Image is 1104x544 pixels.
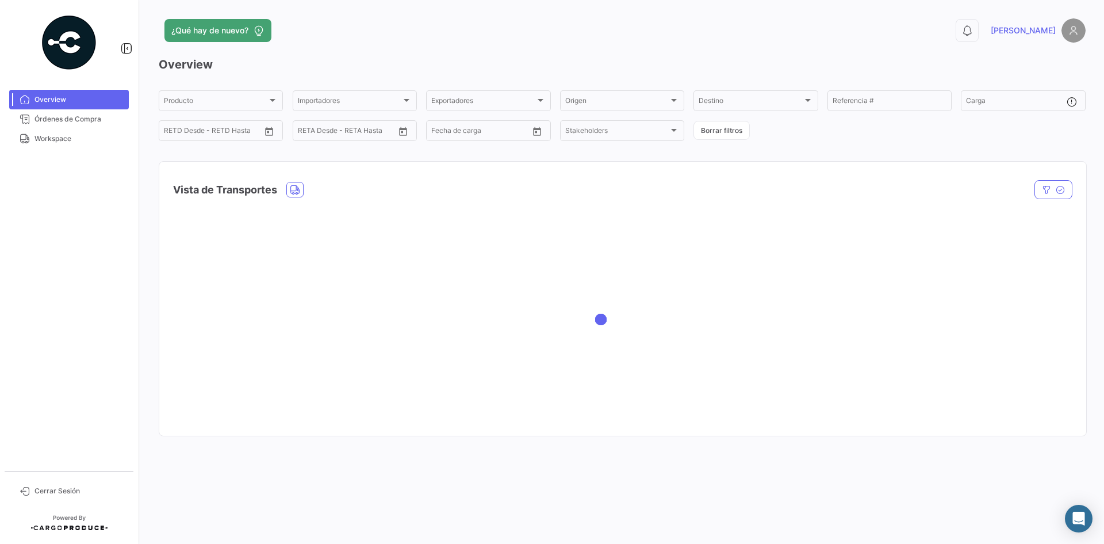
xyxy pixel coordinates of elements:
[173,182,277,198] h4: Vista de Transportes
[298,98,401,106] span: Importadores
[9,129,129,149] a: Workspace
[1061,18,1086,43] img: placeholder-user.png
[260,123,278,140] button: Open calendar
[565,128,669,136] span: Stakeholders
[699,98,802,106] span: Destino
[528,123,546,140] button: Open calendar
[431,128,452,136] input: Desde
[327,128,373,136] input: Hasta
[34,114,124,124] span: Órdenes de Compra
[164,19,271,42] button: ¿Qué hay de nuevo?
[193,128,239,136] input: Hasta
[394,123,412,140] button: Open calendar
[298,128,319,136] input: Desde
[34,134,124,144] span: Workspace
[164,128,185,136] input: Desde
[1065,505,1092,532] div: Abrir Intercom Messenger
[34,94,124,105] span: Overview
[159,56,1086,73] h3: Overview
[164,98,267,106] span: Producto
[693,121,750,140] button: Borrar filtros
[9,109,129,129] a: Órdenes de Compra
[9,90,129,109] a: Overview
[34,486,124,496] span: Cerrar Sesión
[431,98,535,106] span: Exportadores
[460,128,506,136] input: Hasta
[287,182,303,197] button: Land
[991,25,1056,36] span: [PERSON_NAME]
[565,98,669,106] span: Origen
[40,14,98,71] img: powered-by.png
[171,25,248,36] span: ¿Qué hay de nuevo?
